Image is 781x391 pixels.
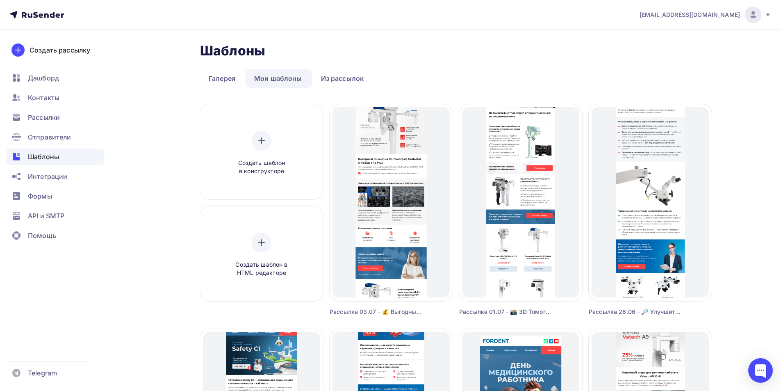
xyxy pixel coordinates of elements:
a: Контакты [7,89,104,106]
div: Создать рассылку [30,45,90,55]
h2: Шаблоны [200,43,265,59]
a: Из рассылок [312,69,373,88]
span: Помощь [28,231,56,240]
div: Рассылка 26.06 - 🔎 Улучшите диагностику и лечение с микроскопами Zumax [589,308,681,316]
a: Дашборд [7,70,104,86]
a: Отправители [7,129,104,145]
a: Галерея [200,69,244,88]
span: Рассылки [28,112,60,122]
a: Формы [7,188,104,204]
span: Шаблоны [28,152,59,162]
span: [EMAIL_ADDRESS][DOMAIN_NAME] [640,11,740,19]
span: Отправители [28,132,71,142]
a: Рассылки [7,109,104,126]
span: Контакты [28,93,59,103]
div: Рассылка 03.07 - 💰 Выгодный лизинг на 3D Томограф [PERSON_NAME] X-Radius Trio Plus [330,308,422,316]
span: Формы [28,191,52,201]
div: Рассылка 01.07 - 📸 3D Томография “под ключ” от проектирования до лицензирования [459,308,551,316]
span: Telegram [28,368,57,378]
a: [EMAIL_ADDRESS][DOMAIN_NAME] [640,7,771,23]
span: API и SMTP [28,211,64,221]
span: Интеграции [28,171,67,181]
a: Шаблоны [7,149,104,165]
span: Создать шаблон в HTML редакторе [223,261,301,277]
span: Создать шаблон в конструкторе [223,159,301,176]
span: Дашборд [28,73,59,83]
a: Мои шаблоны [246,69,311,88]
